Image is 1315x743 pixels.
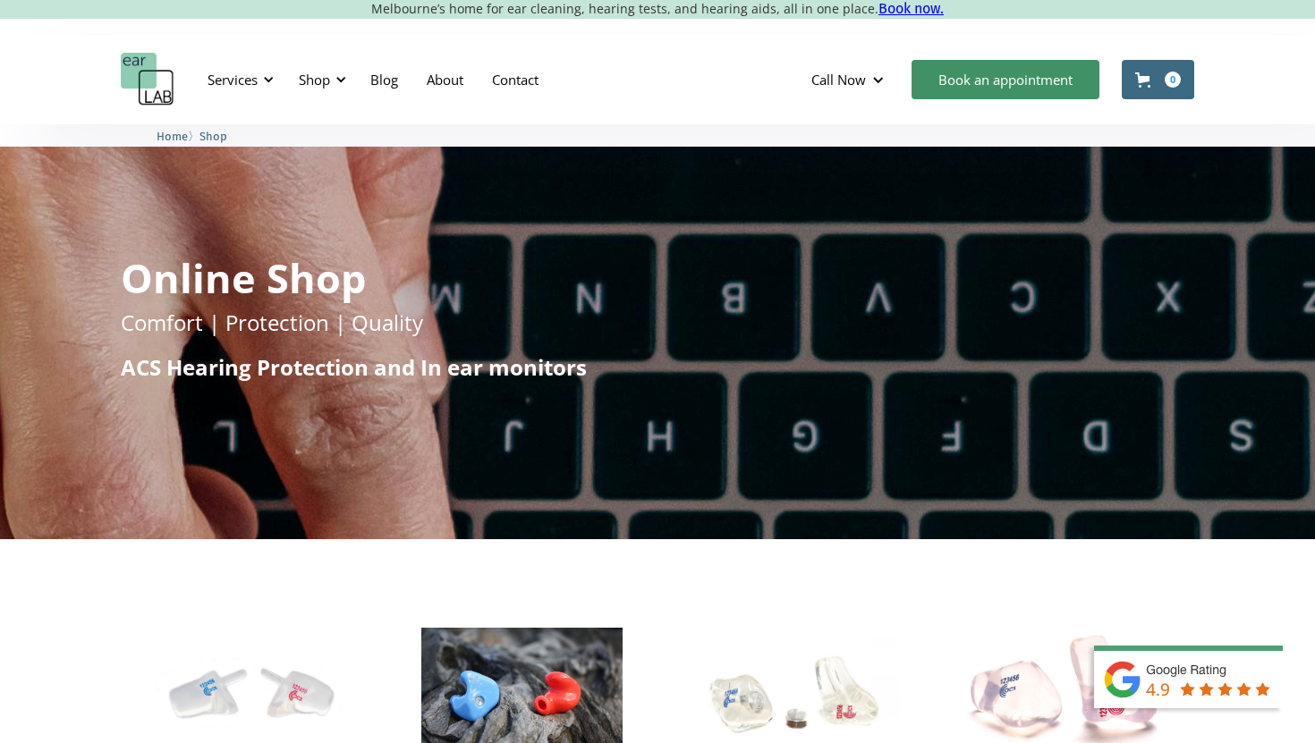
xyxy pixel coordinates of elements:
[121,53,174,106] a: home
[121,352,587,382] strong: ACS Hearing Protection and In ear monitors
[797,53,903,106] div: Call Now
[288,53,352,106] div: Shop
[1122,60,1194,99] a: Open cart
[208,71,258,89] div: Services
[157,127,188,144] a: Home
[199,130,227,143] span: Shop
[199,127,227,144] a: Shop
[121,307,423,338] p: Comfort | Protection | Quality
[1165,72,1181,88] div: 0
[811,71,866,89] div: Call Now
[197,53,279,106] div: Services
[412,54,478,106] a: About
[157,127,199,146] li: 〉
[157,130,188,143] span: Home
[912,60,1099,99] a: Book an appointment
[121,258,366,298] h1: Online Shop
[478,54,553,106] a: Contact
[299,71,330,89] div: Shop
[356,54,412,106] a: Blog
